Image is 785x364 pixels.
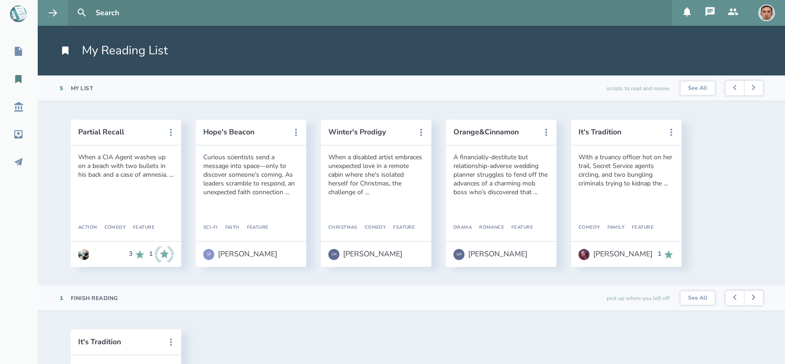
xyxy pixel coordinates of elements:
div: SF [203,249,214,260]
div: Christmas [328,225,357,231]
a: SF[PERSON_NAME] [203,244,277,265]
div: Drama [453,225,472,231]
div: My List [71,85,93,92]
div: [PERSON_NAME] [593,250,653,258]
div: Feature [386,225,415,231]
div: When a CIA Agent washes up on a beach with two bullets in his back and a case of amnesia, ... [78,153,174,179]
div: [PERSON_NAME] [343,250,402,258]
div: Feature [625,225,653,231]
div: 1 [60,295,63,302]
div: Comedy [579,225,600,231]
div: A financially-destitute but relationship-adverse wedding planner struggles to fend off the advanc... [453,153,549,196]
div: Finish Reading [71,295,118,302]
div: 3 Recommends [129,246,145,263]
a: [PERSON_NAME] [579,244,653,265]
img: user_1673573717-crop.jpg [78,249,89,260]
div: Sci-Fi [203,225,218,231]
div: 1 [149,250,153,258]
div: [PERSON_NAME] [218,250,277,258]
div: Feature [240,225,269,231]
div: Feature [504,225,533,231]
a: Go to Anthony Miguel Cantu's profile [78,244,89,265]
button: Orange&Cinnamon [453,128,536,136]
div: scripts to read and review [607,75,670,101]
div: 5 [60,85,63,92]
div: 1 [658,250,661,258]
a: LM[PERSON_NAME] [453,244,527,265]
div: 1 Recommends [658,249,674,260]
div: [PERSON_NAME] [468,250,527,258]
a: LM[PERSON_NAME] [328,244,402,265]
div: Action [78,225,97,231]
div: LM [453,249,464,260]
button: Partial Recall [78,128,161,136]
img: user_1718118867-crop.jpg [579,249,590,260]
img: user_1756948650-crop.jpg [758,5,775,21]
div: Romance [472,225,504,231]
button: Hope's Beacon [203,128,286,136]
button: See All [681,291,715,305]
div: LM [328,249,339,260]
div: pick up where you left off [607,285,670,311]
div: Family [600,225,625,231]
div: Faith [218,225,240,231]
div: Comedy [357,225,386,231]
button: Winter's Prodigy [328,128,411,136]
h1: My Reading List [60,42,168,59]
button: See All [681,81,715,95]
button: It's Tradition [78,338,161,346]
div: 3 [129,250,132,258]
div: 1 Industry Recommends [149,246,174,263]
div: Comedy [97,225,126,231]
div: When a disabled artist embraces unexpected love in a remote cabin where she's isolated herself fo... [328,153,424,196]
div: With a truancy officer hot on her trail, Secret Service agents circling, and two bungling crimina... [579,153,674,188]
button: It's Tradition [579,128,661,136]
div: Curious scientists send a message into space—only to discover someone’s coming. As leaders scramb... [203,153,299,196]
div: Feature [126,225,155,231]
